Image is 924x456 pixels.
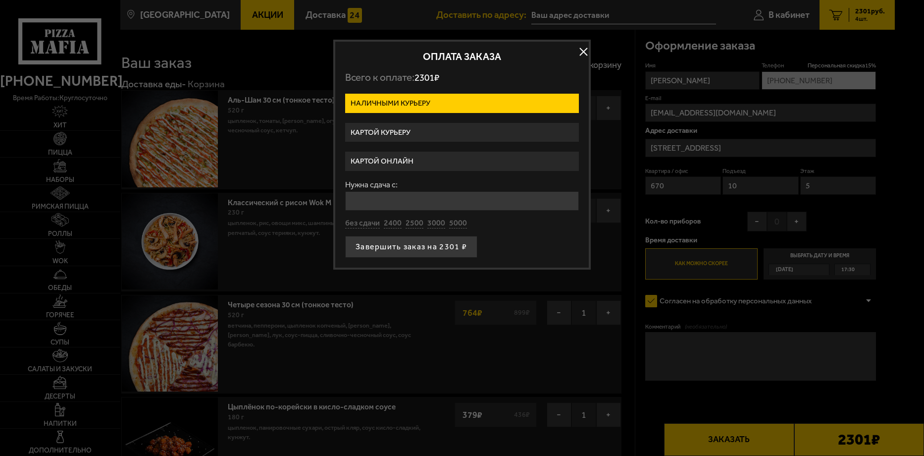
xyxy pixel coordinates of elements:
[384,218,402,229] button: 2400
[345,236,477,258] button: Завершить заказ на 2301 ₽
[345,94,579,113] label: Наличными курьеру
[406,218,423,229] button: 2500
[345,52,579,61] h2: Оплата заказа
[449,218,467,229] button: 5000
[345,152,579,171] label: Картой онлайн
[345,71,579,84] p: Всего к оплате:
[414,72,439,83] span: 2301 ₽
[427,218,445,229] button: 3000
[345,218,380,229] button: без сдачи
[345,123,579,142] label: Картой курьеру
[345,181,579,189] label: Нужна сдача с:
